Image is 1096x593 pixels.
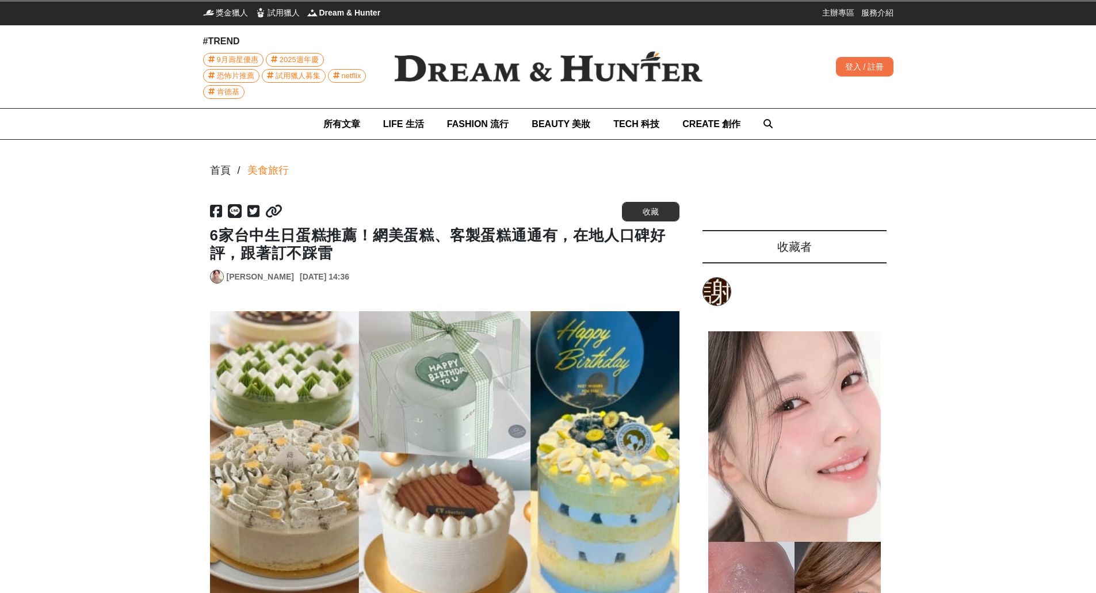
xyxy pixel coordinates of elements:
[319,7,381,18] span: Dream & Hunter
[777,240,812,253] span: 收藏者
[255,7,266,18] img: 試用獵人
[376,33,721,101] img: Dream & Hunter
[268,7,300,18] span: 試用獵人
[280,53,319,66] span: 2025週年慶
[217,53,258,66] span: 9月壽星優惠
[203,35,376,48] div: #TREND
[861,7,893,18] a: 服務介紹
[307,7,318,18] img: Dream & Hunter
[702,277,731,306] a: 謝
[216,7,248,18] span: 獎金獵人
[613,109,659,139] a: TECH 科技
[238,163,240,178] div: /
[203,69,259,83] a: 恐怖片推薦
[203,53,264,67] a: 9月壽星優惠
[822,7,854,18] a: 主辦專區
[836,57,893,76] div: 登入 / 註冊
[210,270,224,284] a: Avatar
[227,271,294,283] a: [PERSON_NAME]
[276,70,320,82] span: 試用獵人募集
[217,70,254,82] span: 恐怖片推薦
[532,119,590,129] span: BEAUTY 美妝
[532,109,590,139] a: BEAUTY 美妝
[622,202,679,221] button: 收藏
[342,70,361,82] span: netflix
[383,109,424,139] a: LIFE 生活
[210,163,231,178] div: 首頁
[262,69,326,83] a: 試用獵人募集
[266,53,324,67] a: 2025週年慶
[383,119,424,129] span: LIFE 生活
[247,163,289,178] a: 美食旅行
[203,7,248,18] a: 獎金獵人獎金獵人
[328,69,366,83] a: netflix
[323,109,360,139] a: 所有文章
[613,119,659,129] span: TECH 科技
[203,7,215,18] img: 獎金獵人
[255,7,300,18] a: 試用獵人試用獵人
[323,119,360,129] span: 所有文章
[682,119,740,129] span: CREATE 創作
[682,109,740,139] a: CREATE 創作
[447,119,509,129] span: FASHION 流行
[447,109,509,139] a: FASHION 流行
[203,85,245,99] a: 肯德基
[210,227,679,262] h1: 6家台中生日蛋糕推薦！網美蛋糕、客製蛋糕通通有，在地人口碑好評，跟著訂不踩雷
[211,270,223,283] img: Avatar
[307,7,381,18] a: Dream & HunterDream & Hunter
[217,86,239,98] span: 肯德基
[300,271,349,283] div: [DATE] 14:36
